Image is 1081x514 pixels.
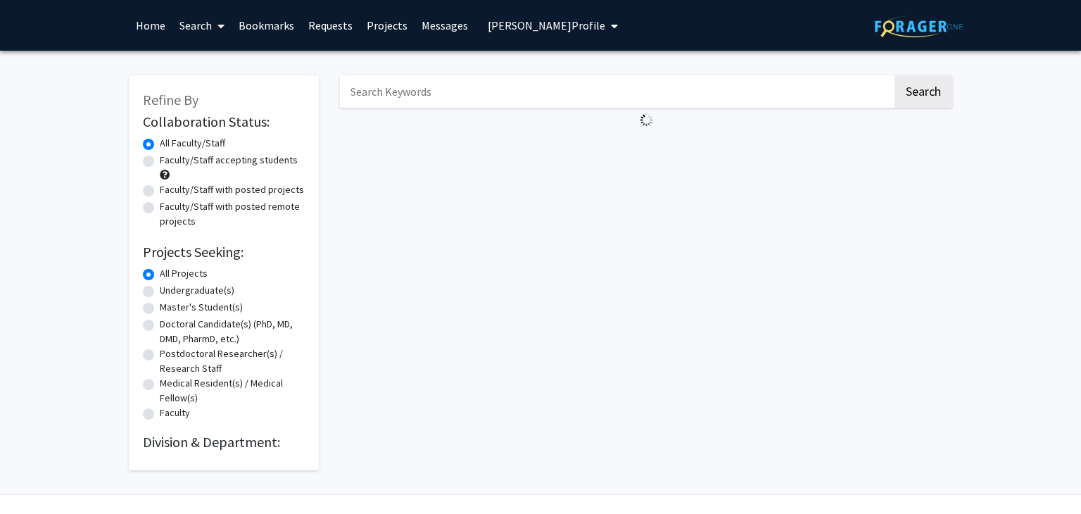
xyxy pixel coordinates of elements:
[160,376,305,406] label: Medical Resident(s) / Medical Fellow(s)
[160,153,298,168] label: Faculty/Staff accepting students
[875,15,963,37] img: ForagerOne Logo
[143,91,198,108] span: Refine By
[143,434,305,451] h2: Division & Department:
[160,182,304,197] label: Faculty/Staff with posted projects
[488,18,605,32] span: [PERSON_NAME] Profile
[894,75,952,108] button: Search
[160,300,243,315] label: Master's Student(s)
[129,1,172,50] a: Home
[160,317,305,346] label: Doctoral Candidate(s) (PhD, MD, DMD, PharmD, etc.)
[160,199,305,229] label: Faculty/Staff with posted remote projects
[340,75,892,108] input: Search Keywords
[143,244,305,261] h2: Projects Seeking:
[160,136,225,151] label: All Faculty/Staff
[172,1,232,50] a: Search
[143,113,305,130] h2: Collaboration Status:
[301,1,360,50] a: Requests
[232,1,301,50] a: Bookmarks
[160,283,234,298] label: Undergraduate(s)
[160,406,190,420] label: Faculty
[160,346,305,376] label: Postdoctoral Researcher(s) / Research Staff
[340,132,952,165] nav: Page navigation
[160,266,208,281] label: All Projects
[634,108,659,132] img: Loading
[415,1,475,50] a: Messages
[360,1,415,50] a: Projects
